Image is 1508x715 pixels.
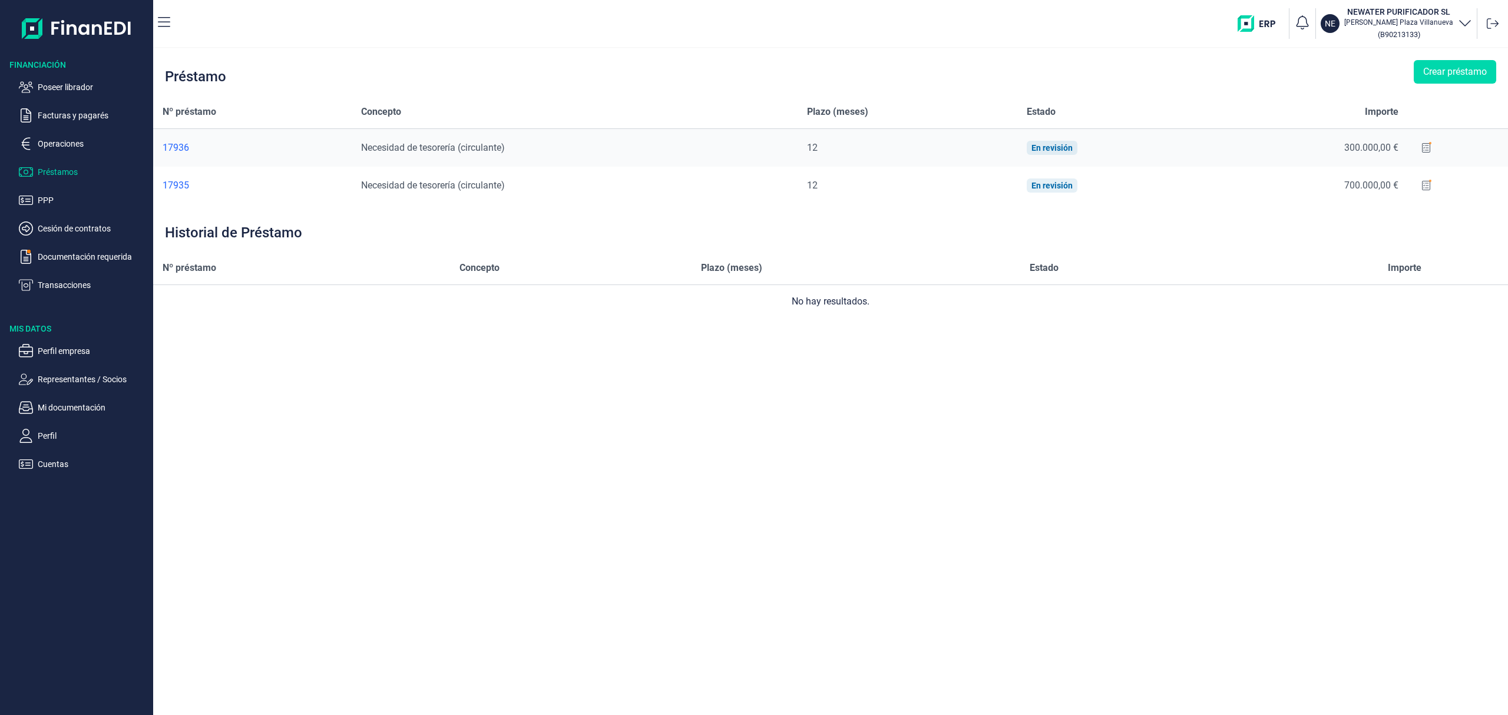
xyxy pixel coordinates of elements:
[38,108,148,123] p: Facturas y pagarés
[361,105,401,119] span: Concepto
[1344,18,1453,27] p: [PERSON_NAME] Plaza Villanueva
[38,193,148,207] p: PPP
[1378,30,1420,39] small: Copiar cif
[807,105,868,119] span: Plazo (meses)
[19,165,148,179] button: Préstamos
[38,457,148,471] p: Cuentas
[1344,142,1398,153] span: 300.000,00 €
[38,400,148,415] p: Mi documentación
[19,108,148,123] button: Facturas y pagarés
[1238,15,1284,32] img: erp
[361,142,505,153] span: Necesidad de tesorería (circulante)
[1030,261,1059,275] span: Estado
[1325,18,1335,29] p: NE
[19,429,148,443] button: Perfil
[38,429,148,443] p: Perfil
[1344,180,1398,191] span: 700.000,00 €
[807,180,818,191] span: 12
[1414,60,1496,84] button: Crear préstamo
[163,294,1499,309] div: No hay resultados.
[19,457,148,471] button: Cuentas
[38,372,148,386] p: Representantes / Socios
[19,278,148,292] button: Transacciones
[19,193,148,207] button: PPP
[19,344,148,358] button: Perfil empresa
[22,9,132,47] img: Logo de aplicación
[165,226,302,240] div: Historial de Préstamo
[701,261,762,275] span: Plazo (meses)
[38,344,148,358] p: Perfil empresa
[807,142,818,153] span: 12
[19,80,148,94] button: Poseer librador
[165,69,226,84] div: Préstamo
[1344,6,1453,18] h3: NEWATER PURIFICADOR SL
[38,221,148,236] p: Cesión de contratos
[38,278,148,292] p: Transacciones
[1031,181,1073,190] div: En revisión
[38,250,148,264] p: Documentación requerida
[163,180,189,191] span: 17935
[163,105,216,119] span: Nº préstamo
[38,137,148,151] p: Operaciones
[19,137,148,151] button: Operaciones
[38,165,148,179] p: Préstamos
[163,142,189,153] span: 17936
[163,261,216,275] span: Nº préstamo
[19,400,148,415] button: Mi documentación
[1423,65,1487,79] span: Crear préstamo
[19,221,148,236] button: Cesión de contratos
[19,250,148,264] button: Documentación requerida
[1031,143,1073,153] div: En revisión
[1321,6,1472,41] button: NENEWATER PURIFICADOR SL[PERSON_NAME] Plaza Villanueva(B90213133)
[38,80,148,94] p: Poseer librador
[1365,105,1398,119] span: Importe
[459,261,500,275] span: Concepto
[361,180,505,191] span: Necesidad de tesorería (circulante)
[19,372,148,386] button: Representantes / Socios
[1027,105,1056,119] span: Estado
[1388,261,1421,275] span: Importe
